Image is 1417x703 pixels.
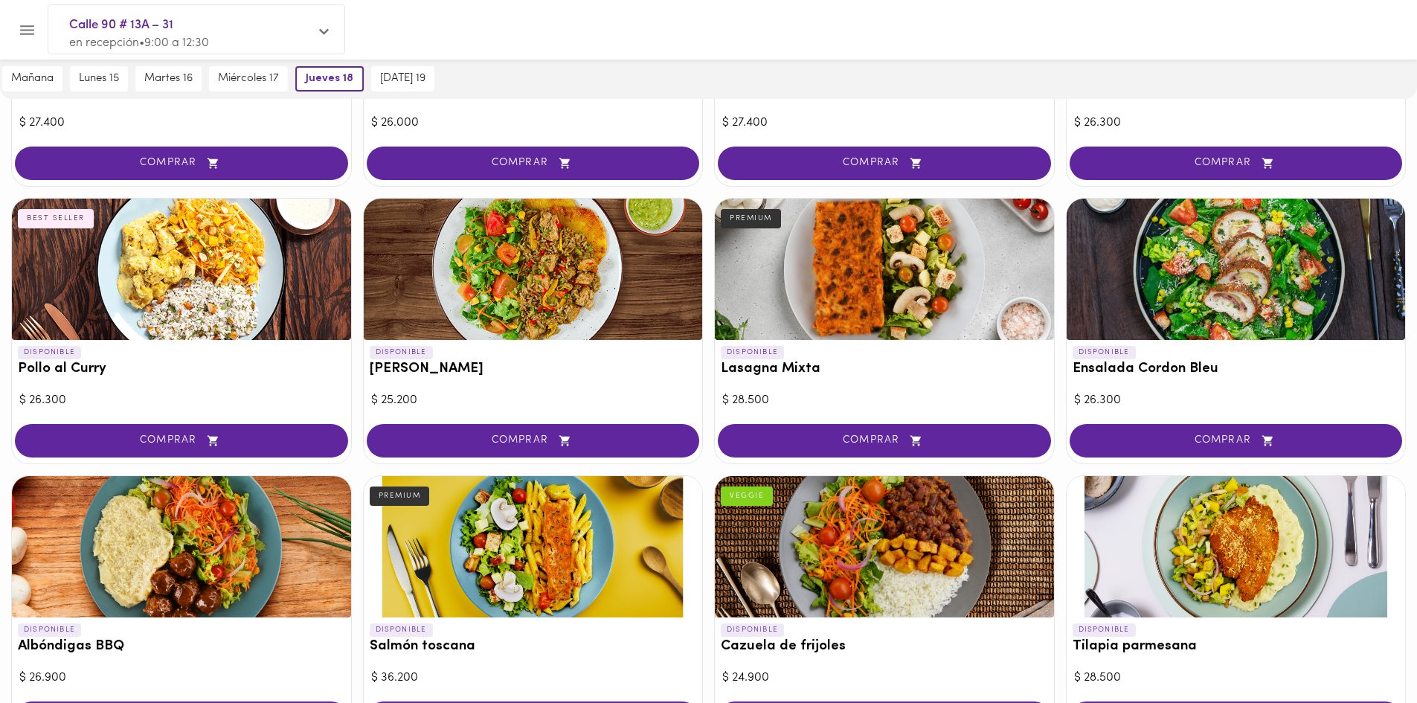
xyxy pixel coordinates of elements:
[19,670,344,687] div: $ 26.900
[1331,617,1402,688] iframe: Messagebird Livechat Widget
[33,157,330,170] span: COMPRAR
[371,392,695,409] div: $ 25.200
[721,487,773,506] div: VEGGIE
[79,72,119,86] span: lunes 15
[69,16,309,35] span: Calle 90 # 13A – 31
[718,147,1051,180] button: COMPRAR
[12,476,351,617] div: Albóndigas BBQ
[1074,670,1398,687] div: $ 28.500
[367,424,700,458] button: COMPRAR
[70,66,128,92] button: lunes 15
[1088,157,1384,170] span: COMPRAR
[721,346,784,359] p: DISPONIBLE
[12,199,351,340] div: Pollo al Curry
[364,476,703,617] div: Salmón toscana
[367,147,700,180] button: COMPRAR
[1073,623,1136,637] p: DISPONIBLE
[385,434,681,447] span: COMPRAR
[715,476,1054,617] div: Cazuela de frijoles
[721,623,784,637] p: DISPONIBLE
[11,72,54,86] span: mañana
[33,434,330,447] span: COMPRAR
[721,362,1048,377] h3: Lasagna Mixta
[380,72,425,86] span: [DATE] 19
[1067,199,1406,340] div: Ensalada Cordon Bleu
[18,639,345,655] h3: Albóndigas BBQ
[144,72,193,86] span: martes 16
[69,37,209,49] span: en recepción • 9:00 a 12:30
[370,346,433,359] p: DISPONIBLE
[721,209,781,228] div: PREMIUM
[218,72,279,86] span: miércoles 17
[18,623,81,637] p: DISPONIBLE
[1074,392,1398,409] div: $ 26.300
[1088,434,1384,447] span: COMPRAR
[1074,115,1398,132] div: $ 26.300
[722,670,1047,687] div: $ 24.900
[1070,424,1403,458] button: COMPRAR
[370,487,430,506] div: PREMIUM
[371,66,434,92] button: [DATE] 19
[722,115,1047,132] div: $ 27.400
[18,209,94,228] div: BEST SELLER
[370,623,433,637] p: DISPONIBLE
[1073,362,1400,377] h3: Ensalada Cordon Bleu
[370,639,697,655] h3: Salmón toscana
[1073,346,1136,359] p: DISPONIBLE
[306,72,353,86] span: jueves 18
[721,639,1048,655] h3: Cazuela de frijoles
[1070,147,1403,180] button: COMPRAR
[385,157,681,170] span: COMPRAR
[364,199,703,340] div: Arroz chaufa
[736,157,1032,170] span: COMPRAR
[371,670,695,687] div: $ 36.200
[371,115,695,132] div: $ 26.000
[18,346,81,359] p: DISPONIBLE
[15,147,348,180] button: COMPRAR
[19,115,344,132] div: $ 27.400
[19,392,344,409] div: $ 26.300
[2,66,62,92] button: mañana
[722,392,1047,409] div: $ 28.500
[718,424,1051,458] button: COMPRAR
[1067,476,1406,617] div: Tilapia parmesana
[1073,639,1400,655] h3: Tilapia parmesana
[209,66,288,92] button: miércoles 17
[18,362,345,377] h3: Pollo al Curry
[715,199,1054,340] div: Lasagna Mixta
[295,66,364,92] button: jueves 18
[736,434,1032,447] span: COMPRAR
[15,424,348,458] button: COMPRAR
[135,66,202,92] button: martes 16
[9,12,45,48] button: Menu
[370,362,697,377] h3: [PERSON_NAME]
